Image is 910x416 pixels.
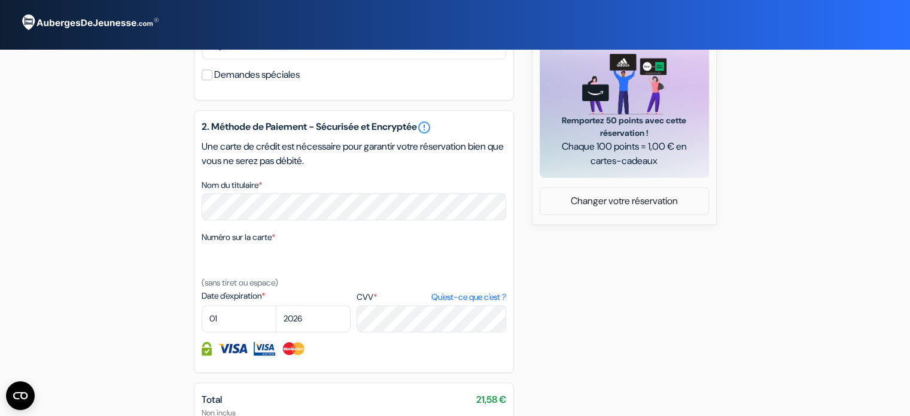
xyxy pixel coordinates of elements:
a: Changer votre réservation [540,190,708,212]
label: Date d'expiration [202,290,351,302]
small: (sans tiret ou espace) [202,277,278,288]
span: Remportez 50 points avec cette réservation ! [554,114,695,139]
img: Visa Electron [254,342,275,356]
a: error_outline [417,120,431,135]
img: gift_card_hero_new.png [582,54,666,114]
label: Demandes spéciales [214,66,300,83]
span: Chaque 100 points = 1,00 € en cartes-cadeaux [554,139,695,168]
label: Numéro sur la carte [202,231,275,244]
img: AubergesDeJeunesse.com [14,7,164,39]
span: 21,58 € [476,393,506,407]
img: Visa [218,342,248,356]
img: Information de carte de crédit entièrement encryptée et sécurisée [202,342,212,356]
label: Nom du titulaire [202,179,262,192]
button: CMP-Widget öffnen [6,381,35,410]
img: Master Card [281,342,306,356]
a: Qu'est-ce que c'est ? [431,291,506,303]
p: Une carte de crédit est nécessaire pour garantir votre réservation bien que vous ne serez pas déb... [202,139,506,168]
span: Total [202,393,222,406]
h5: 2. Méthode de Paiement - Sécurisée et Encryptée [202,120,506,135]
label: CVV [357,291,506,303]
